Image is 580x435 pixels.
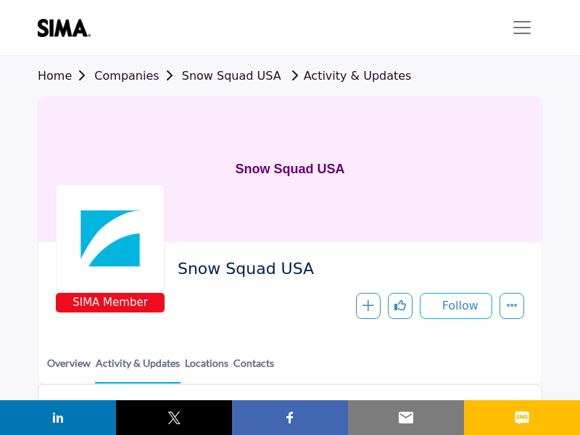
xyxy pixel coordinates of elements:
[95,355,181,384] a: Activity & Updates
[46,355,91,382] a: Overview
[178,260,517,278] h2: Snow Squad USA
[397,409,415,426] img: email sharing button
[235,97,344,242] h1: Snow Squad USA
[388,293,413,319] button: Like
[513,409,531,426] img: sms sharing button
[420,293,492,319] button: Follow
[285,69,412,83] a: Activity & Updates
[182,69,281,83] a: Snow Squad USA
[38,19,98,37] img: site Logo
[502,13,542,42] button: Toggle navigation
[500,293,524,319] button: More details
[165,409,183,426] img: twitter sharing button
[49,409,67,426] img: linkedin sharing button
[38,69,94,83] a: Home
[59,294,162,311] span: SIMA Member
[94,69,181,83] a: Companies
[281,409,299,426] img: facebook sharing button
[233,355,275,382] a: Contacts
[184,355,229,382] a: Locations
